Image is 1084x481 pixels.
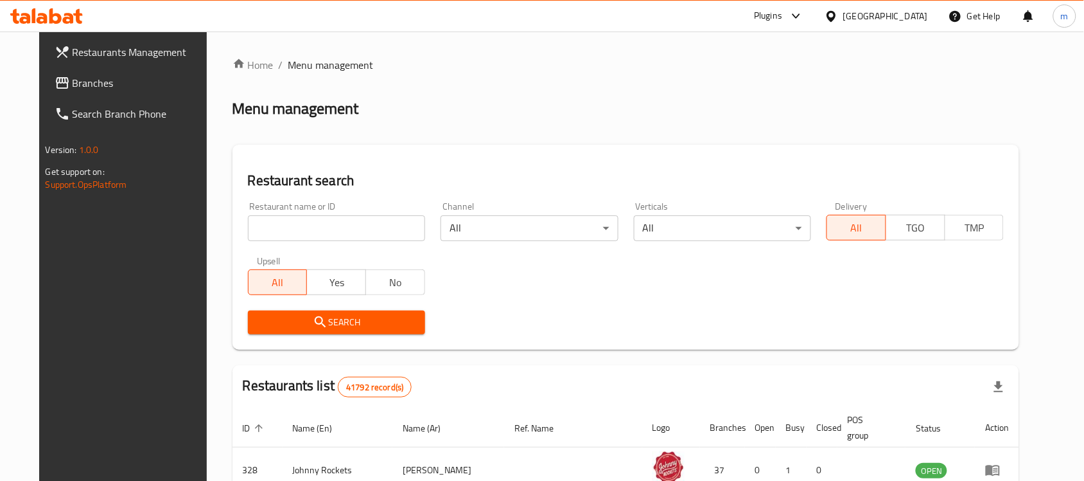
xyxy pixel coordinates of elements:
th: Open [745,408,776,448]
div: All [441,215,618,241]
th: Closed [807,408,837,448]
button: Search [248,311,425,334]
button: TMP [945,215,1004,240]
h2: Restaurants list [243,376,412,397]
div: Total records count [338,377,412,397]
span: Get support on: [46,163,105,180]
span: No [371,273,420,292]
div: Menu [985,462,1009,478]
span: POS group [848,412,891,443]
button: No [365,269,425,295]
span: TGO [891,219,940,237]
span: Status [916,421,957,436]
span: ID [243,421,267,436]
li: / [279,57,283,73]
nav: breadcrumb [232,57,1020,73]
span: Yes [312,273,361,292]
span: Version: [46,141,77,158]
span: Name (En) [293,421,349,436]
a: Support.OpsPlatform [46,176,127,193]
th: Branches [700,408,745,448]
span: 1.0.0 [79,141,99,158]
th: Busy [776,408,807,448]
button: Yes [306,269,366,295]
span: Ref. Name [514,421,570,436]
span: Menu management [288,57,374,73]
span: Name (Ar) [403,421,457,436]
div: Export file [983,372,1014,403]
h2: Menu management [232,98,359,119]
div: Plugins [754,8,782,24]
span: All [254,273,302,292]
span: OPEN [916,464,947,478]
a: Branches [44,68,220,98]
span: Search Branch Phone [73,106,210,122]
h2: Restaurant search [248,171,1004,190]
a: Search Branch Phone [44,98,220,129]
a: Restaurants Management [44,37,220,68]
button: TGO [886,215,945,240]
span: m [1061,9,1069,23]
label: Delivery [835,202,868,211]
input: Search for restaurant name or ID.. [248,215,425,241]
div: All [634,215,811,241]
span: Restaurants Management [73,44,210,60]
span: All [832,219,881,237]
button: All [826,215,886,240]
span: Search [258,314,415,331]
div: [GEOGRAPHIC_DATA] [843,9,928,23]
button: All [248,269,308,295]
span: Branches [73,75,210,91]
a: Home [232,57,274,73]
span: 41792 record(s) [338,381,411,394]
th: Action [975,408,1019,448]
th: Logo [642,408,700,448]
span: TMP [950,219,999,237]
label: Upsell [257,257,281,266]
